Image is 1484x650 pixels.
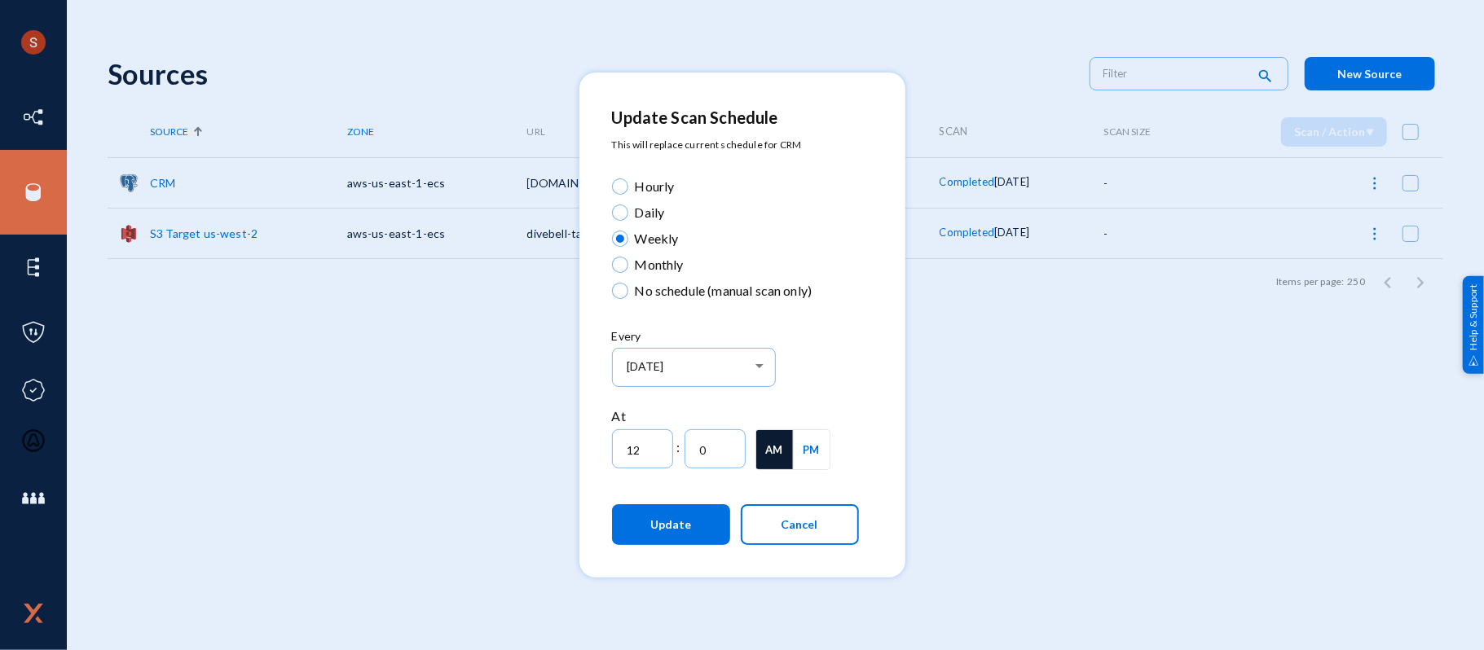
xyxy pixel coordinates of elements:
span: [DATE] [627,359,663,373]
span: No schedule (manual scan only) [628,281,812,301]
button: PM [794,430,830,469]
div: At [612,406,860,426]
div: Every [612,327,860,345]
button: Update [612,504,730,545]
button: AM [756,430,793,469]
span: Daily [628,203,665,222]
span: : [677,437,680,457]
span: Cancel [782,517,818,531]
button: Cancel [741,504,859,545]
span: Update [650,517,691,531]
div: Update Scan Schedule [612,105,860,130]
span: Weekly [628,229,679,248]
p: This will replace current schedule for CRM [612,138,860,152]
span: Monthly [628,255,684,274]
span: Hourly [628,177,675,196]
